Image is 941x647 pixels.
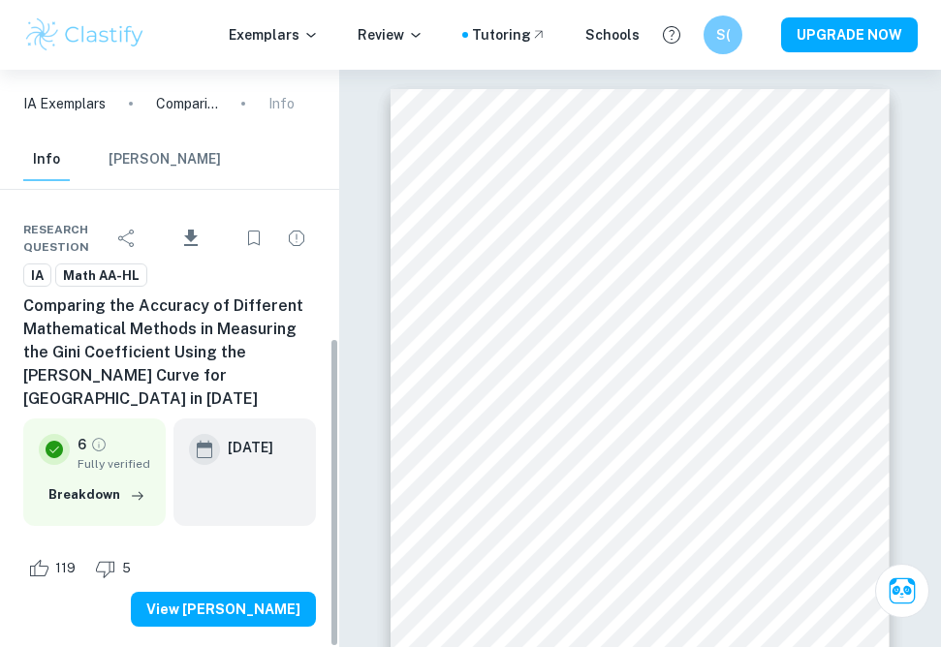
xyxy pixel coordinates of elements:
button: S( [704,15,742,54]
div: Download [150,213,231,263]
h6: S( [712,24,735,46]
span: Math AA-HL [56,266,146,286]
span: Fully verified [78,455,150,473]
a: IA [23,263,51,288]
p: 6 [78,434,86,455]
button: Info [23,139,70,181]
div: Like [23,553,86,584]
div: Report issue [277,219,316,258]
p: Comparing the Accuracy of Different Mathematical Methods in Measuring the Gini Coefficient Using ... [156,93,218,114]
button: [PERSON_NAME] [109,139,221,181]
button: Help and Feedback [655,18,688,51]
a: IA Exemplars [23,93,106,114]
span: 5 [111,559,141,578]
button: View [PERSON_NAME] [131,592,316,627]
button: UPGRADE NOW [781,17,918,52]
p: Info [268,93,295,114]
h6: [DATE] [228,437,273,458]
div: Share [108,219,146,258]
button: Ask Clai [875,564,929,618]
p: Exemplars [229,24,319,46]
div: Dislike [90,553,141,584]
span: IA [24,266,50,286]
button: Breakdown [44,480,150,509]
span: 119 [45,559,86,578]
h6: Comparing the Accuracy of Different Mathematical Methods in Measuring the Gini Coefficient Using ... [23,294,316,411]
a: Grade fully verified [90,436,108,453]
span: Research question [23,221,108,256]
a: Math AA-HL [55,263,147,288]
a: Schools [585,24,640,46]
div: Bookmark [235,219,273,258]
a: Tutoring [472,24,547,46]
img: Clastify logo [23,15,146,54]
p: Review [358,24,423,46]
